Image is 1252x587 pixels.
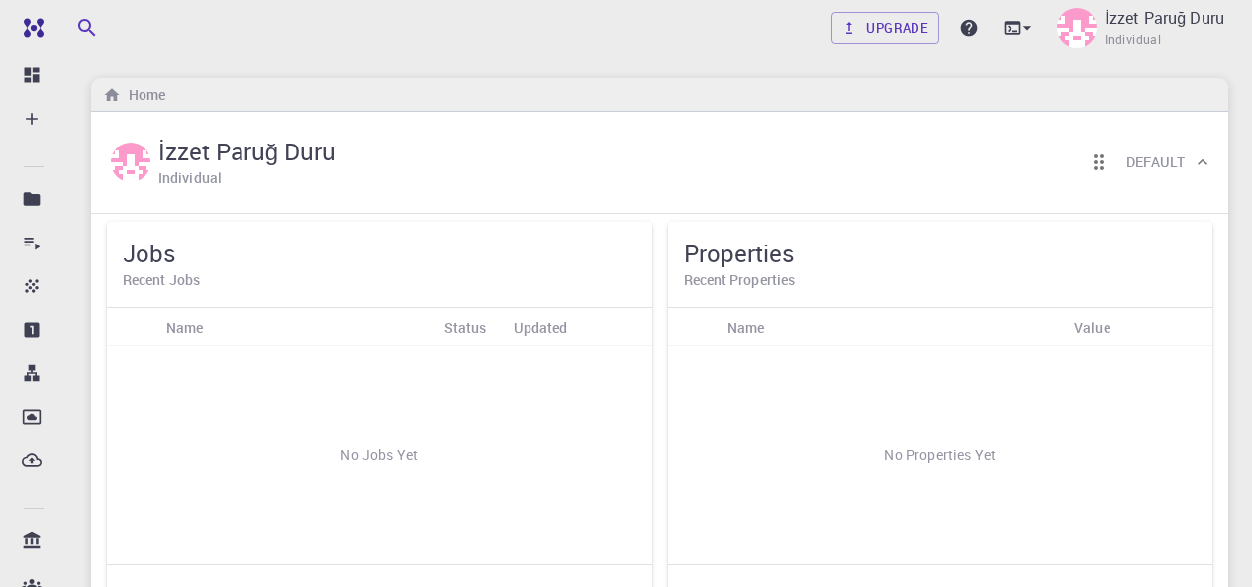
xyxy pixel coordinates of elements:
[1064,308,1212,346] div: Value
[1185,520,1232,567] iframe: Intercom live chat
[684,238,1198,269] h5: Properties
[514,308,568,346] div: Updated
[1074,308,1110,346] div: Value
[111,143,150,182] img: İzzet Paruğ Duru
[99,84,169,106] nav: breadcrumb
[831,12,939,44] a: Upgrade
[1057,8,1097,48] img: İzzet Paruğ Duru
[718,308,1065,346] div: Name
[668,346,1213,564] div: No Properties Yet
[158,136,336,167] h5: İzzet Paruğ Duru
[434,308,504,346] div: Status
[727,308,765,346] div: Name
[444,308,487,346] div: Status
[1105,30,1161,49] span: Individual
[504,308,652,346] div: Updated
[1079,143,1118,182] button: Reorder cards
[1126,151,1185,173] h6: Default
[107,346,652,564] div: No Jobs Yet
[1105,6,1224,30] p: İzzet Paruğ Duru
[158,167,222,189] h6: Individual
[107,308,156,346] div: Icon
[668,308,718,346] div: Icon
[123,238,636,269] h5: Jobs
[684,269,1198,291] h6: Recent Properties
[123,269,636,291] h6: Recent Jobs
[166,308,204,346] div: Name
[16,18,44,38] img: logo
[156,308,434,346] div: Name
[121,84,165,106] h6: Home
[91,112,1228,214] div: İzzet Paruğ Duruİzzet Paruğ DuruIndividualReorder cardsDefault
